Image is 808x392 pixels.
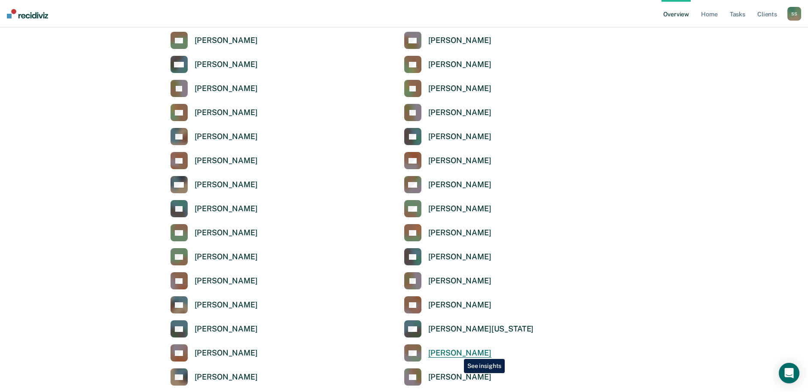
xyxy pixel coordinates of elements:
[195,204,258,214] div: [PERSON_NAME]
[404,200,491,217] a: [PERSON_NAME]
[195,180,258,190] div: [PERSON_NAME]
[195,324,258,334] div: [PERSON_NAME]
[404,344,491,362] a: [PERSON_NAME]
[428,36,491,46] div: [PERSON_NAME]
[779,363,799,383] div: Open Intercom Messenger
[404,320,534,337] a: [PERSON_NAME][US_STATE]
[195,132,258,142] div: [PERSON_NAME]
[428,348,491,358] div: [PERSON_NAME]
[787,7,801,21] div: S S
[171,320,258,337] a: [PERSON_NAME]
[171,272,258,289] a: [PERSON_NAME]
[404,128,491,145] a: [PERSON_NAME]
[428,276,491,286] div: [PERSON_NAME]
[428,204,491,214] div: [PERSON_NAME]
[195,348,258,358] div: [PERSON_NAME]
[195,84,258,94] div: [PERSON_NAME]
[428,324,534,334] div: [PERSON_NAME][US_STATE]
[195,252,258,262] div: [PERSON_NAME]
[171,176,258,193] a: [PERSON_NAME]
[195,276,258,286] div: [PERSON_NAME]
[171,80,258,97] a: [PERSON_NAME]
[195,156,258,166] div: [PERSON_NAME]
[404,272,491,289] a: [PERSON_NAME]
[171,224,258,241] a: [PERSON_NAME]
[428,372,491,382] div: [PERSON_NAME]
[428,252,491,262] div: [PERSON_NAME]
[428,108,491,118] div: [PERSON_NAME]
[195,372,258,382] div: [PERSON_NAME]
[404,248,491,265] a: [PERSON_NAME]
[428,300,491,310] div: [PERSON_NAME]
[428,60,491,70] div: [PERSON_NAME]
[171,104,258,121] a: [PERSON_NAME]
[171,248,258,265] a: [PERSON_NAME]
[428,156,491,166] div: [PERSON_NAME]
[404,56,491,73] a: [PERSON_NAME]
[787,7,801,21] button: SS
[404,296,491,313] a: [PERSON_NAME]
[404,80,491,97] a: [PERSON_NAME]
[171,368,258,386] a: [PERSON_NAME]
[404,224,491,241] a: [PERSON_NAME]
[171,200,258,217] a: [PERSON_NAME]
[404,104,491,121] a: [PERSON_NAME]
[171,296,258,313] a: [PERSON_NAME]
[404,176,491,193] a: [PERSON_NAME]
[404,32,491,49] a: [PERSON_NAME]
[7,9,48,18] img: Recidiviz
[428,228,491,238] div: [PERSON_NAME]
[195,228,258,238] div: [PERSON_NAME]
[195,108,258,118] div: [PERSON_NAME]
[171,32,258,49] a: [PERSON_NAME]
[404,152,491,169] a: [PERSON_NAME]
[428,180,491,190] div: [PERSON_NAME]
[428,132,491,142] div: [PERSON_NAME]
[171,344,258,362] a: [PERSON_NAME]
[195,300,258,310] div: [PERSON_NAME]
[171,152,258,169] a: [PERSON_NAME]
[195,36,258,46] div: [PERSON_NAME]
[428,84,491,94] div: [PERSON_NAME]
[404,368,491,386] a: [PERSON_NAME]
[171,128,258,145] a: [PERSON_NAME]
[171,56,258,73] a: [PERSON_NAME]
[195,60,258,70] div: [PERSON_NAME]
